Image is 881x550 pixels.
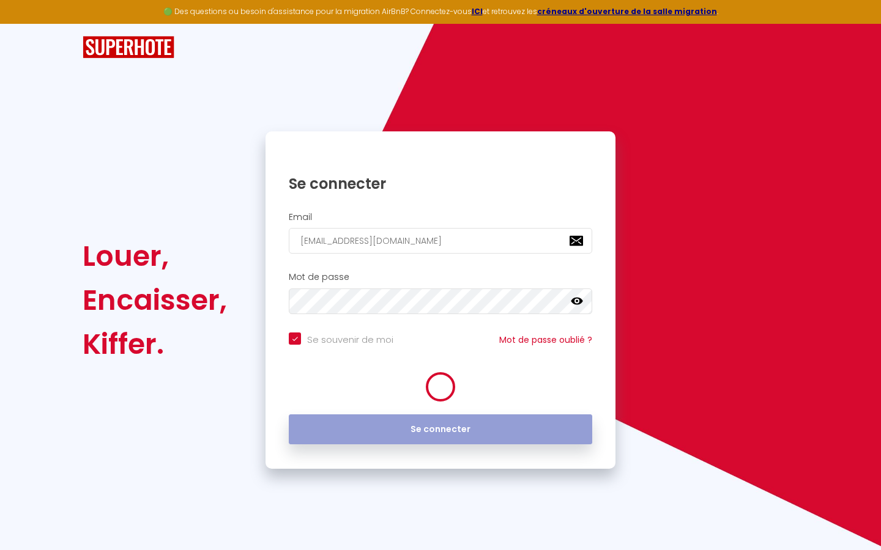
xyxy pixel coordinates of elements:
a: Mot de passe oublié ? [499,334,592,346]
div: Louer, [83,234,227,278]
div: Encaisser, [83,278,227,322]
h2: Email [289,212,592,222]
div: Kiffer. [83,322,227,366]
h1: Se connecter [289,174,592,193]
button: Se connecter [289,414,592,445]
img: SuperHote logo [83,36,174,59]
h2: Mot de passe [289,272,592,282]
input: Ton Email [289,228,592,254]
button: Ouvrir le widget de chat LiveChat [10,5,46,42]
a: créneaux d'ouverture de la salle migration [537,6,717,16]
a: ICI [472,6,483,16]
